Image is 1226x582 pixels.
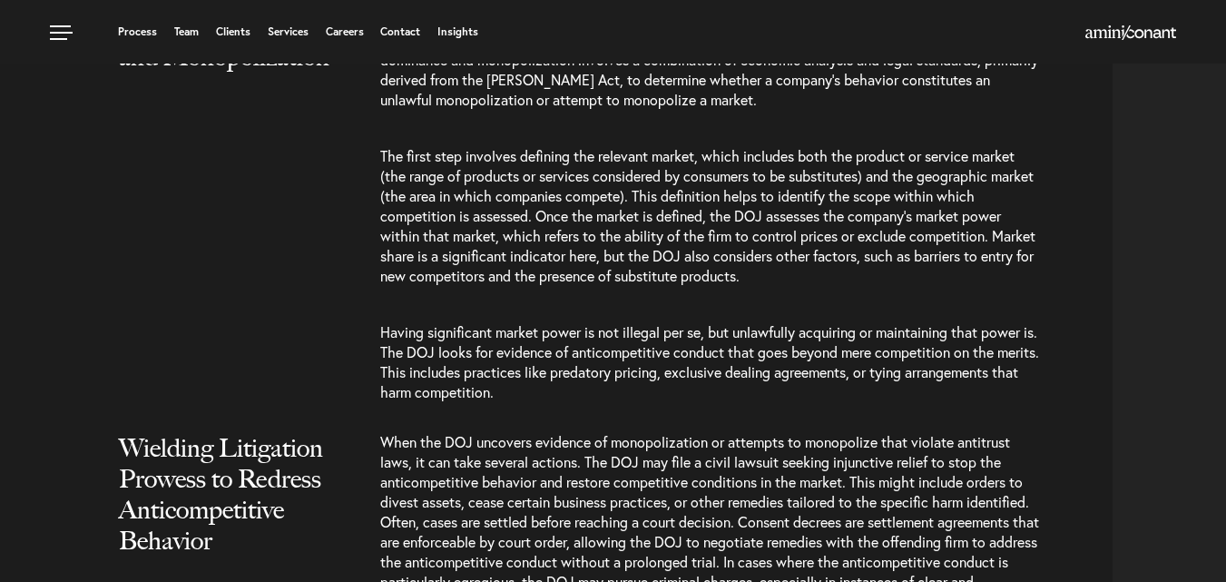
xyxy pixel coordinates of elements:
[326,26,364,37] a: Careers
[174,26,199,37] a: Team
[380,146,1035,285] span: The first step involves defining the relevant market, which includes both the product or service ...
[216,26,250,37] a: Clients
[268,26,309,37] a: Services
[118,26,157,37] a: Process
[380,322,1039,401] span: Having significant market power is not illegal per se, but unlawfully acquiring or maintaining th...
[1085,25,1176,40] img: Amini & Conant
[380,26,420,37] a: Contact
[1085,26,1176,41] a: Home
[437,26,478,37] a: Insights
